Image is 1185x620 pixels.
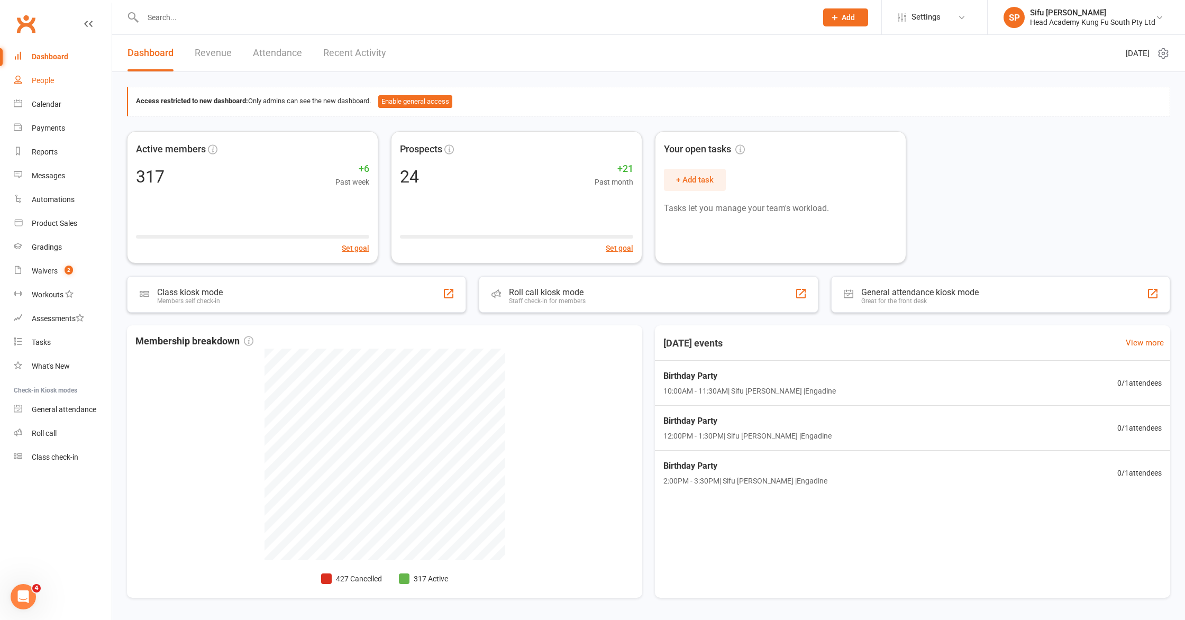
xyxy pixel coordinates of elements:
[14,93,112,116] a: Calendar
[400,168,419,185] div: 24
[136,95,1162,108] div: Only admins can see the new dashboard.
[509,297,586,305] div: Staff check-in for members
[32,429,57,437] div: Roll call
[595,176,633,188] span: Past month
[595,161,633,177] span: +21
[1126,47,1150,60] span: [DATE]
[663,459,827,473] span: Birthday Party
[1126,336,1164,349] a: View more
[861,297,979,305] div: Great for the front desk
[1117,377,1162,389] span: 0 / 1 attendees
[323,35,386,71] a: Recent Activity
[32,52,68,61] div: Dashboard
[335,161,369,177] span: +6
[32,195,75,204] div: Automations
[1030,17,1155,27] div: Head Academy Kung Fu South Pty Ltd
[136,168,165,185] div: 317
[823,8,868,26] button: Add
[32,76,54,85] div: People
[664,142,745,157] span: Your open tasks
[32,290,63,299] div: Workouts
[14,116,112,140] a: Payments
[663,385,836,397] span: 10:00AM - 11:30AM | Sifu [PERSON_NAME] | Engadine
[14,188,112,212] a: Automations
[14,422,112,445] a: Roll call
[606,242,633,254] button: Set goal
[32,405,96,414] div: General attendance
[32,219,77,227] div: Product Sales
[663,414,832,428] span: Birthday Party
[32,362,70,370] div: What's New
[157,287,223,297] div: Class kiosk mode
[664,202,897,215] p: Tasks let you manage your team's workload.
[14,331,112,354] a: Tasks
[399,573,448,585] li: 317 Active
[1030,8,1155,17] div: Sifu [PERSON_NAME]
[911,5,941,29] span: Settings
[127,35,174,71] a: Dashboard
[14,235,112,259] a: Gradings
[400,142,442,157] span: Prospects
[65,266,73,275] span: 2
[1117,422,1162,434] span: 0 / 1 attendees
[378,95,452,108] button: Enable general access
[14,354,112,378] a: What's New
[32,338,51,347] div: Tasks
[655,334,731,353] h3: [DATE] events
[663,369,836,383] span: Birthday Party
[195,35,232,71] a: Revenue
[14,212,112,235] a: Product Sales
[14,398,112,422] a: General attendance kiosk mode
[14,69,112,93] a: People
[14,45,112,69] a: Dashboard
[253,35,302,71] a: Attendance
[509,287,586,297] div: Roll call kiosk mode
[335,176,369,188] span: Past week
[140,10,809,25] input: Search...
[32,267,58,275] div: Waivers
[861,287,979,297] div: General attendance kiosk mode
[664,169,726,191] button: + Add task
[32,124,65,132] div: Payments
[136,142,206,157] span: Active members
[14,164,112,188] a: Messages
[1004,7,1025,28] div: SP
[32,314,84,323] div: Assessments
[14,283,112,307] a: Workouts
[32,148,58,156] div: Reports
[14,445,112,469] a: Class kiosk mode
[32,584,41,592] span: 4
[342,242,369,254] button: Set goal
[135,334,253,349] span: Membership breakdown
[32,243,62,251] div: Gradings
[663,430,832,442] span: 12:00PM - 1:30PM | Sifu [PERSON_NAME] | Engadine
[11,584,36,609] iframe: Intercom live chat
[157,297,223,305] div: Members self check-in
[32,453,78,461] div: Class check-in
[14,307,112,331] a: Assessments
[32,171,65,180] div: Messages
[14,259,112,283] a: Waivers 2
[32,100,61,108] div: Calendar
[13,11,39,37] a: Clubworx
[321,573,382,585] li: 427 Cancelled
[136,97,248,105] strong: Access restricted to new dashboard:
[663,475,827,487] span: 2:00PM - 3:30PM | Sifu [PERSON_NAME] | Engadine
[842,13,855,22] span: Add
[1117,467,1162,479] span: 0 / 1 attendees
[14,140,112,164] a: Reports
